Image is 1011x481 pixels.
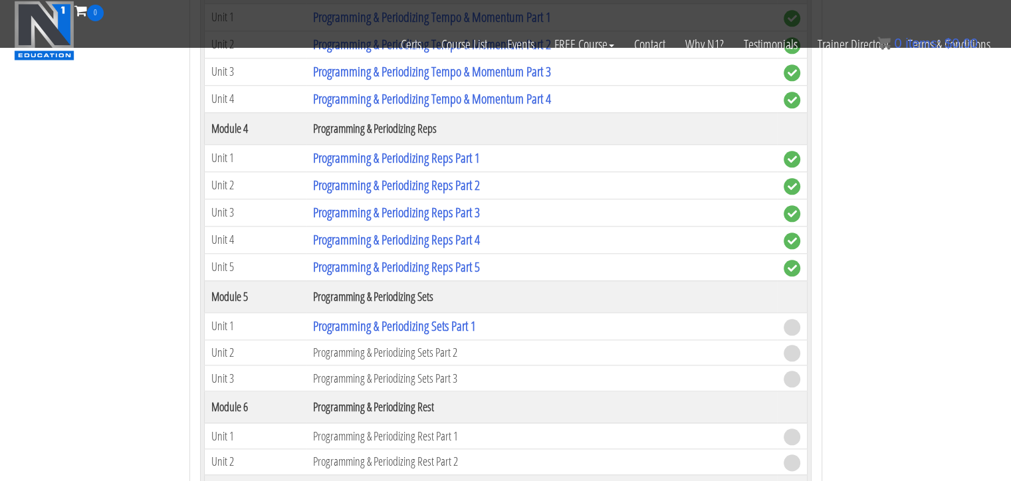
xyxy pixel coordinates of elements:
[204,253,306,280] td: Unit 5
[784,64,800,81] span: complete
[14,1,74,60] img: n1-education
[877,36,978,50] a: 0 items: $0.00
[204,391,306,423] th: Module 6
[313,317,476,335] a: Programming & Periodizing Sets Part 1
[204,144,306,171] td: Unit 1
[784,233,800,249] span: complete
[306,448,776,474] td: Programming & Periodizing Rest Part 2
[784,205,800,222] span: complete
[204,312,306,339] td: Unit 1
[784,92,800,108] span: complete
[204,199,306,226] td: Unit 3
[391,21,431,68] a: Certs
[306,391,776,423] th: Programming & Periodizing Rest
[313,231,480,248] a: Programming & Periodizing Reps Part 4
[784,260,800,276] span: complete
[204,226,306,253] td: Unit 4
[306,112,776,144] th: Programming & Periodizing Reps
[313,176,480,194] a: Programming & Periodizing Reps Part 2
[313,90,551,108] a: Programming & Periodizing Tempo & Momentum Part 4
[204,339,306,365] td: Unit 2
[306,365,776,391] td: Programming & Periodizing Sets Part 3
[898,21,1000,68] a: Terms & Conditions
[74,1,104,19] a: 0
[204,280,306,312] th: Module 5
[204,423,306,449] td: Unit 1
[306,280,776,312] th: Programming & Periodizing Sets
[431,21,497,68] a: Course List
[204,448,306,474] td: Unit 2
[313,258,480,276] a: Programming & Periodizing Reps Part 5
[306,423,776,449] td: Programming & Periodizing Rest Part 1
[313,62,551,80] a: Programming & Periodizing Tempo & Momentum Part 3
[313,149,480,167] a: Programming & Periodizing Reps Part 1
[204,171,306,199] td: Unit 2
[544,21,624,68] a: FREE Course
[306,339,776,365] td: Programming & Periodizing Sets Part 2
[624,21,675,68] a: Contact
[894,36,901,50] span: 0
[204,365,306,391] td: Unit 3
[877,37,891,50] img: icon11.png
[204,85,306,112] td: Unit 4
[945,36,952,50] span: $
[204,112,306,144] th: Module 4
[808,21,898,68] a: Trainer Directory
[945,36,978,50] bdi: 0.00
[784,151,800,167] span: complete
[204,58,306,85] td: Unit 3
[497,21,544,68] a: Events
[905,36,941,50] span: items:
[313,203,480,221] a: Programming & Periodizing Reps Part 3
[675,21,734,68] a: Why N1?
[734,21,808,68] a: Testimonials
[87,5,104,21] span: 0
[784,178,800,195] span: complete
